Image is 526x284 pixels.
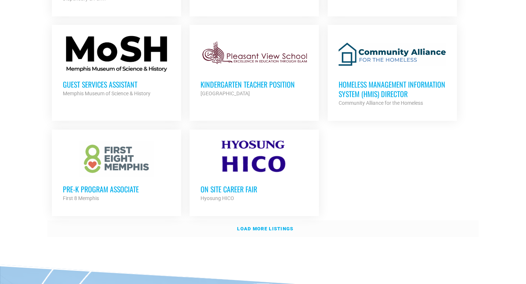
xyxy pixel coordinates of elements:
[328,25,457,118] a: Homeless Management Information System (HMIS) Director Community Alliance for the Homeless
[201,80,308,89] h3: Kindergarten Teacher Position
[201,91,250,96] strong: [GEOGRAPHIC_DATA]
[63,80,170,89] h3: Guest Services Assistant
[201,184,308,194] h3: On Site Career Fair
[339,100,423,106] strong: Community Alliance for the Homeless
[63,91,150,96] strong: Memphis Museum of Science & History
[339,80,446,99] h3: Homeless Management Information System (HMIS) Director
[237,226,293,231] strong: Load more listings
[63,195,99,201] strong: First 8 Memphis
[52,130,181,214] a: Pre-K Program Associate First 8 Memphis
[63,184,170,194] h3: Pre-K Program Associate
[190,130,319,214] a: On Site Career Fair Hyosung HICO
[52,25,181,109] a: Guest Services Assistant Memphis Museum of Science & History
[47,220,479,237] a: Load more listings
[190,25,319,109] a: Kindergarten Teacher Position [GEOGRAPHIC_DATA]
[201,195,234,201] strong: Hyosung HICO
